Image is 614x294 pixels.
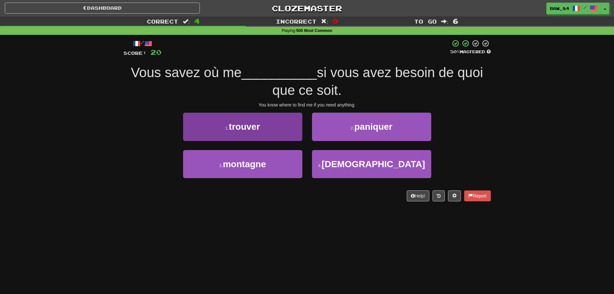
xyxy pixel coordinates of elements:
button: Report [464,190,491,201]
span: Correct [147,18,178,25]
a: baw_84 / [546,3,601,14]
small: 4 . [318,163,322,168]
div: You know where to find me if you need anything. [123,102,491,108]
button: Round history (alt+y) [433,190,445,201]
button: Help! [407,190,430,201]
strong: 500 Most Common [296,28,332,33]
span: : [441,19,448,24]
span: baw_84 [550,5,569,11]
span: montagne [223,159,266,169]
span: Incorrect [276,18,317,25]
span: 20 [151,48,161,56]
span: 6 [453,17,458,25]
button: 1.trouver [183,113,302,141]
span: trouver [229,122,260,132]
span: 0 [333,17,338,25]
a: Clozemaster [210,3,404,14]
span: 4 [194,17,200,25]
div: / [123,39,161,47]
span: / [583,5,587,10]
span: [DEMOGRAPHIC_DATA] [322,159,425,169]
a: Dashboard [5,3,200,14]
span: 50 % [450,49,460,54]
button: 4.[DEMOGRAPHIC_DATA] [312,150,431,178]
span: : [321,19,328,24]
span: Vous savez où me [131,65,241,80]
span: Score: [123,50,147,56]
span: paniquer [354,122,392,132]
span: si vous avez besoin de quoi que ce soit. [272,65,483,98]
span: To go [414,18,437,25]
button: 3.montagne [183,150,302,178]
small: 2 . [351,126,355,131]
small: 1 . [225,126,229,131]
div: Mastered [450,49,491,55]
button: 2.paniquer [312,113,431,141]
span: __________ [241,65,317,80]
small: 3 . [219,163,223,168]
span: : [183,19,190,24]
